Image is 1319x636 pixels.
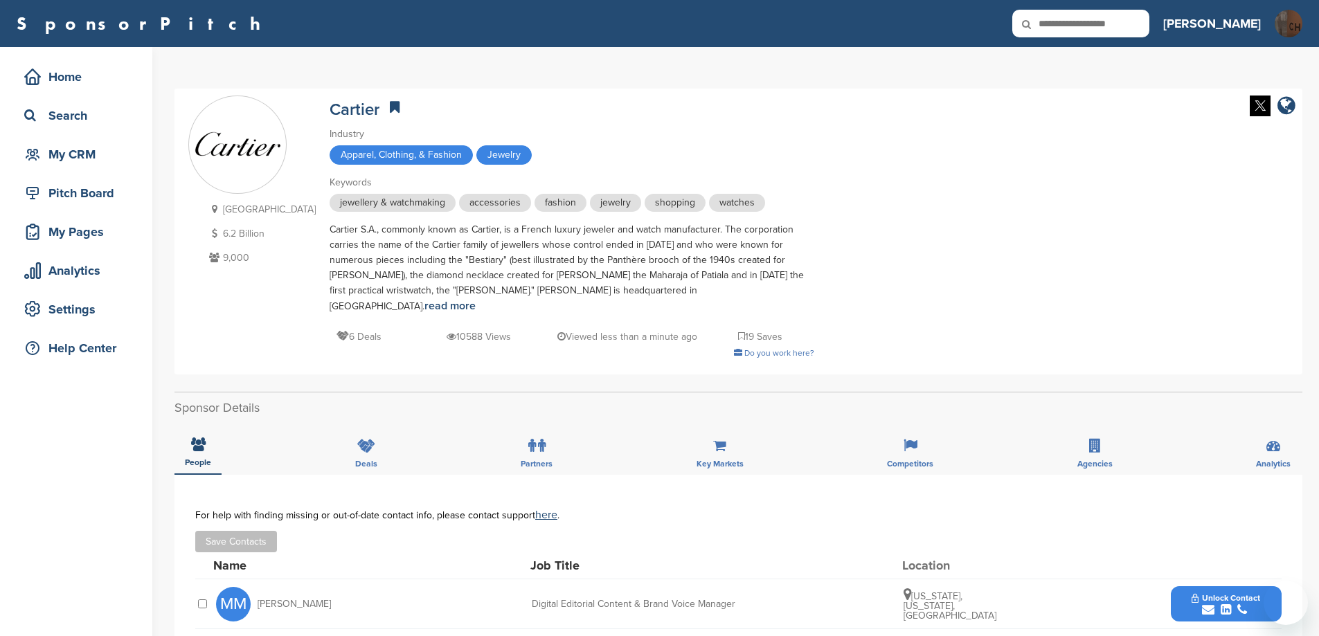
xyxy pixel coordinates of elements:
[17,15,269,33] a: SponsorPitch
[355,460,377,468] span: Deals
[535,194,586,212] span: fashion
[424,299,476,313] a: read more
[744,348,814,358] span: Do you work here?
[337,328,382,345] p: 6 Deals
[14,138,138,170] a: My CRM
[174,399,1302,417] h2: Sponsor Details
[697,460,744,468] span: Key Markets
[1163,8,1261,39] a: [PERSON_NAME]
[21,336,138,361] div: Help Center
[1192,593,1260,603] span: Unlock Contact
[330,175,814,190] div: Keywords
[21,181,138,206] div: Pitch Board
[206,225,316,242] p: 6.2 Billion
[1277,96,1295,118] a: company link
[1077,460,1113,468] span: Agencies
[1264,581,1308,625] iframe: Button to launch messaging window
[330,194,456,212] span: jewellery & watchmaking
[14,61,138,93] a: Home
[738,328,782,345] p: 19 Saves
[734,348,814,358] a: Do you work here?
[14,216,138,248] a: My Pages
[1175,583,1277,625] button: Unlock Contact
[21,103,138,128] div: Search
[330,222,814,314] div: Cartier S.A., commonly known as Cartier, is a French luxury jeweler and watch manufacturer. The c...
[21,64,138,89] div: Home
[21,142,138,167] div: My CRM
[645,194,706,212] span: shopping
[206,249,316,266] p: 9,000
[14,255,138,287] a: Analytics
[258,599,331,609] span: [PERSON_NAME]
[902,559,1006,572] div: Location
[1256,460,1291,468] span: Analytics
[447,328,511,345] p: 10588 Views
[590,194,641,212] span: jewelry
[887,460,933,468] span: Competitors
[330,100,379,120] a: Cartier
[14,100,138,131] a: Search
[709,194,765,212] span: watches
[476,145,532,165] span: Jewelry
[206,201,316,218] p: [GEOGRAPHIC_DATA]
[459,194,531,212] span: accessories
[189,127,286,163] img: Sponsorpitch & Cartier
[535,508,557,522] a: here
[21,258,138,283] div: Analytics
[521,460,553,468] span: Partners
[330,127,814,142] div: Industry
[213,559,366,572] div: Name
[185,458,211,466] span: People
[1163,14,1261,33] h3: [PERSON_NAME]
[216,587,251,621] span: MM
[195,531,277,552] button: Save Contacts
[195,509,1282,520] div: For help with finding missing or out-of-date contact info, please contact support .
[557,328,697,345] p: Viewed less than a minute ago
[1250,96,1271,116] img: Twitter white
[14,177,138,209] a: Pitch Board
[530,559,738,572] div: Job Title
[21,297,138,322] div: Settings
[904,590,996,621] span: [US_STATE], [US_STATE], [GEOGRAPHIC_DATA]
[14,332,138,364] a: Help Center
[14,293,138,325] a: Settings
[330,145,473,165] span: Apparel, Clothing, & Fashion
[21,219,138,244] div: My Pages
[532,599,739,609] div: Digital Editorial Content & Brand Voice Manager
